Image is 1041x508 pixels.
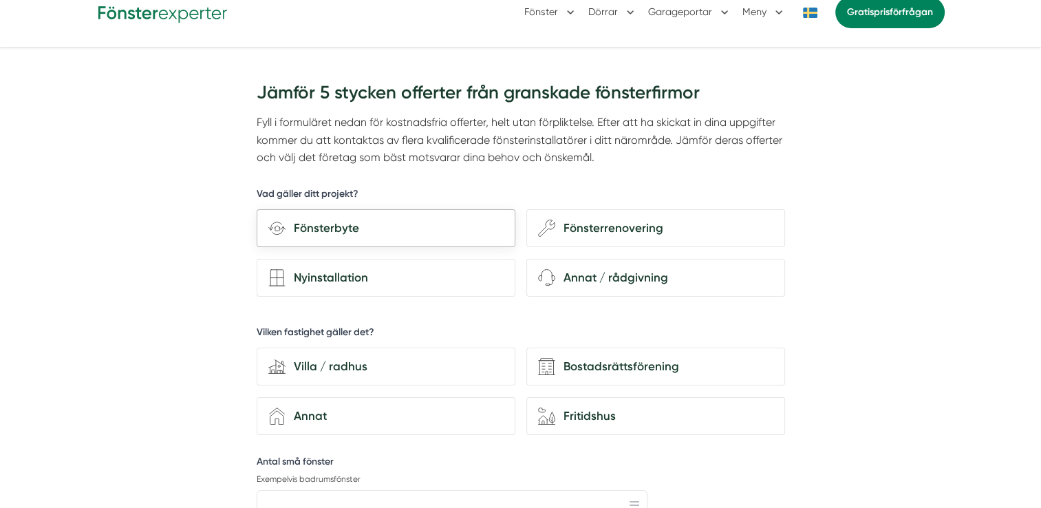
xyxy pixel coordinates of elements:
img: Fönsterexperter Logotyp [97,1,228,23]
label: Antal små fönster [257,455,647,472]
h5: Vilken fastighet gäller det? [257,326,374,343]
span: Gratis [847,6,874,18]
h5: Vad gäller ditt projekt? [257,187,358,204]
p: Fyll i formuläret nedan för kostnadsfria offerter, helt utan förpliktelse. Efter att ha skickat i... [257,114,785,166]
p: Exempelvis badrumsfönster [257,474,647,485]
h3: Jämför 5 stycken offerter från granskade fönsterfirmor [257,75,785,114]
